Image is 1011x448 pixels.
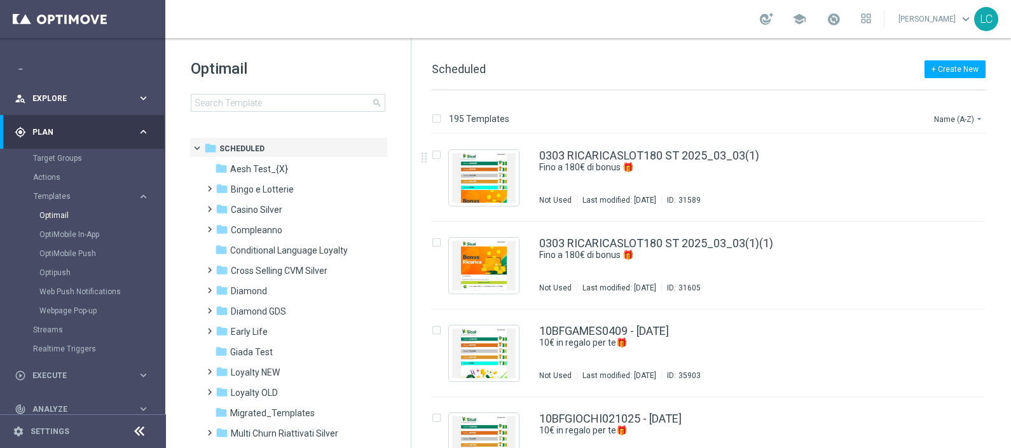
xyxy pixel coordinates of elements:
div: Explore [15,93,137,104]
div: Last modified: [DATE] [577,370,661,381]
i: play_circle_outline [15,370,26,381]
div: LC [974,7,998,31]
span: Compleanno [231,224,282,236]
i: folder [216,223,228,236]
div: Analyze [15,404,137,415]
div: Optimail [39,206,164,225]
i: folder [215,406,228,419]
a: Actions [33,172,132,182]
a: 10€ in regalo per te🎁 [539,337,902,349]
i: folder [216,386,228,398]
div: Templates [33,187,164,320]
i: keyboard_arrow_right [137,191,149,203]
a: Target Groups [33,153,132,163]
div: ID: [661,370,701,381]
button: play_circle_outline Execute keyboard_arrow_right [14,370,150,381]
span: Diamond GDS [231,306,286,317]
a: Settings [31,428,69,435]
a: Optipush [39,268,132,278]
a: 0303 RICARICASLOT180 ST 2025_03_03(1) [539,150,759,161]
div: Realtime Triggers [33,339,164,358]
div: ID: [661,283,701,293]
i: settings [13,426,24,437]
button: Name (A-Z)arrow_drop_down [933,111,986,126]
i: folder [216,426,228,439]
h1: Optimail [191,58,385,79]
a: Realtime Triggers [33,344,132,354]
div: Not Used [539,370,572,381]
i: keyboard_arrow_right [137,92,149,104]
i: folder [216,325,228,337]
img: 31605.jpeg [452,241,516,290]
i: track_changes [15,404,26,415]
a: 10BFGAMES0409 - [DATE] [539,325,669,337]
button: Mission Control [14,60,150,70]
span: search [372,98,382,108]
div: Streams [33,320,164,339]
i: folder [216,304,228,317]
div: Press SPACE to select this row. [419,222,1008,309]
i: gps_fixed [15,126,26,138]
div: Target Groups [33,149,164,168]
a: [PERSON_NAME]keyboard_arrow_down [897,10,974,29]
div: Press SPACE to select this row. [419,134,1008,222]
span: Aesh Test_{X} [230,163,288,175]
i: keyboard_arrow_right [137,369,149,381]
span: Templates [34,193,125,200]
div: Fino a 180€ di bonus 🎁​ [539,161,931,173]
span: Giada Test [230,346,273,358]
div: OptiMobile Push [39,244,164,263]
div: 10€ in regalo per te🎁 [539,337,931,349]
div: Execute [15,370,137,381]
a: Webpage Pop-up [39,306,132,316]
i: folder [216,284,228,297]
i: folder [215,243,228,256]
div: Templates [34,193,137,200]
a: 0303 RICARICASLOT180 ST 2025_03_03(1)(1) [539,238,773,249]
button: person_search Explore keyboard_arrow_right [14,93,150,104]
span: keyboard_arrow_down [959,12,973,26]
span: Loyalty OLD [231,387,278,398]
span: Cross Selling CVM Silver [231,265,327,276]
i: folder [216,264,228,276]
i: person_search [15,93,26,104]
button: + Create New [925,60,986,78]
div: Last modified: [DATE] [577,195,661,205]
a: OptiMobile Push [39,248,132,259]
div: 31589 [678,195,701,205]
div: 10€ in regalo per te🎁 [539,424,931,437]
div: Actions [33,168,164,187]
i: keyboard_arrow_right [137,126,149,138]
i: folder [216,203,228,215]
div: Webpage Pop-up [39,301,164,320]
a: Web Push Notifications [39,287,132,297]
input: Search Template [191,94,385,112]
a: OptiMobile In-App [39,229,132,240]
button: Templates keyboard_arrow_right [33,191,150,201]
div: Web Push Notifications [39,282,164,301]
div: ID: [661,195,701,205]
span: Scheduled [219,143,265,154]
div: Last modified: [DATE] [577,283,661,293]
i: arrow_drop_down [974,114,984,124]
div: Optipush [39,263,164,282]
span: Bingo e Lotterie [231,184,294,195]
i: keyboard_arrow_right [137,403,149,415]
span: school [792,12,806,26]
i: folder [216,182,228,195]
span: Execute [32,372,137,379]
span: Multi Churn Riattivati Silver [231,428,338,439]
span: Explore [32,95,137,102]
span: Migrated_Templates [230,407,315,419]
i: folder [215,162,228,175]
button: track_changes Analyze keyboard_arrow_right [14,404,150,414]
span: Loyalty NEW [231,367,280,378]
img: 31589.jpeg [452,153,516,203]
div: Fino a 180€ di bonus 🎁​ [539,249,931,261]
span: Casino Silver [231,204,282,215]
div: Not Used [539,283,572,293]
